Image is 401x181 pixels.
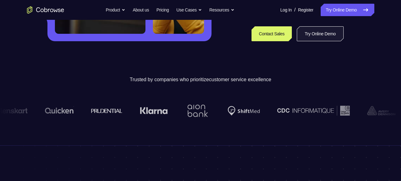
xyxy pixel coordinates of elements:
a: Contact Sales [252,26,292,41]
a: Register [298,4,313,16]
img: CDC Informatique [277,106,350,115]
span: customer service excellence [209,77,271,82]
a: Try Online Demo [321,4,374,16]
img: prudential [91,108,123,113]
a: Log In [280,4,292,16]
a: Go to the home page [27,6,64,14]
a: About us [133,4,149,16]
a: Pricing [156,4,169,16]
button: Product [106,4,125,16]
img: Aion Bank [185,98,210,123]
img: Shiftmed [228,106,260,116]
button: Use Cases [176,4,202,16]
button: Resources [209,4,234,16]
a: Try Online Demo [297,26,343,41]
span: / [294,6,296,14]
img: Klarna [140,107,168,114]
